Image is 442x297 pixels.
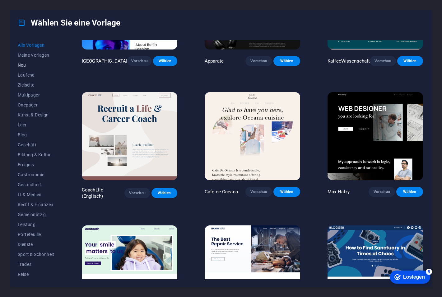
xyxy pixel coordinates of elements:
span: Vorschau [250,189,267,194]
span: Recht & Finanzen [18,202,54,207]
button: Gastronomie [18,170,54,180]
button: Wählen [273,187,300,197]
span: IT & Medien [18,192,54,197]
button: Gemeinnützig [18,210,54,219]
span: Trades [18,262,54,267]
span: Laufend [18,73,54,78]
span: Vorschau [129,191,145,196]
span: Multipager [18,92,54,97]
span: Wählen [278,59,295,64]
span: Vorschau [132,59,147,64]
p: Max Hatzy [328,189,350,195]
button: Leer [18,120,54,130]
img: CoachLife [82,92,177,180]
span: Vorschau [374,189,390,194]
button: Gesundheit [18,180,54,190]
button: Onepager [18,100,54,110]
img: Cafe de Oceana [205,92,300,180]
img: Max Hatzy [328,92,423,180]
button: Multipager [18,90,54,100]
div: 5 [40,1,46,7]
span: Ereignis [18,162,54,167]
span: Vorschau [250,59,267,64]
button: Wählen [151,188,177,198]
span: Neu [18,63,54,68]
button: Kunst & Design [18,110,54,120]
button: Alle Vorlagen [18,40,54,50]
button: Reise [18,269,54,279]
button: Wählen [273,56,300,66]
button: Wählen [397,56,423,66]
button: IT & Medien [18,190,54,200]
span: Blog [18,132,54,137]
font: Wählen Sie eine Vorlage [31,18,120,28]
span: Dienste [18,242,54,247]
span: Gastronomie [18,172,54,177]
span: Geschäft [18,142,54,147]
p: CoachLife (Englisch) [82,187,124,199]
button: Vorschau [127,56,151,66]
span: Reise [18,272,54,277]
button: Vorschau [369,187,395,197]
span: Wählen [278,189,295,194]
p: Cafe de Oceana [205,189,238,195]
button: Leistung [18,219,54,229]
span: Wählen [402,59,418,64]
button: Dienste [18,239,54,249]
button: Geschäft [18,140,54,150]
button: Meine Vorlagen [18,50,54,60]
span: Wählen [401,189,418,194]
button: Sport & Schönheit [18,249,54,259]
span: Wählen [158,59,172,64]
button: Portefeuille [18,229,54,239]
div: Loslegen [17,7,39,12]
span: Leer [18,122,54,127]
button: Ereignis [18,160,54,170]
span: Leistung [18,222,54,227]
span: Gemeinnützig [18,212,54,217]
button: Neu [18,60,54,70]
button: Trades [18,259,54,269]
span: Gesundheit [18,182,54,187]
button: Vorschau [124,188,150,198]
span: Vorschau [375,59,391,64]
button: Vorschau [245,56,272,66]
span: Sport & Schönheit [18,252,54,257]
p: KaffeeWissenschaft [328,58,370,64]
button: Zielseite [18,80,54,90]
span: Onepager [18,102,54,107]
p: Apparate [205,58,224,64]
span: Zielseite [18,82,54,87]
span: Meine Vorlagen [18,53,54,58]
button: Wählen [153,56,177,66]
div: Los geht's 5 verbleibende Elemente, 0% abgeschlossen [3,3,44,16]
span: Alle Vorlagen [18,43,54,48]
span: Bildung & Kultur [18,152,54,157]
p: [GEOGRAPHIC_DATA] [82,58,127,64]
button: Bildung & Kultur [18,150,54,160]
button: Recht & Finanzen [18,200,54,210]
span: Kunst & Design [18,112,54,117]
span: Portefeuille [18,232,54,237]
button: Blog [18,130,54,140]
button: Vorschau [245,187,272,197]
button: Wählen [396,187,423,197]
span: Wählen [156,191,172,196]
button: Vorschau [370,56,396,66]
button: Laufend [18,70,54,80]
